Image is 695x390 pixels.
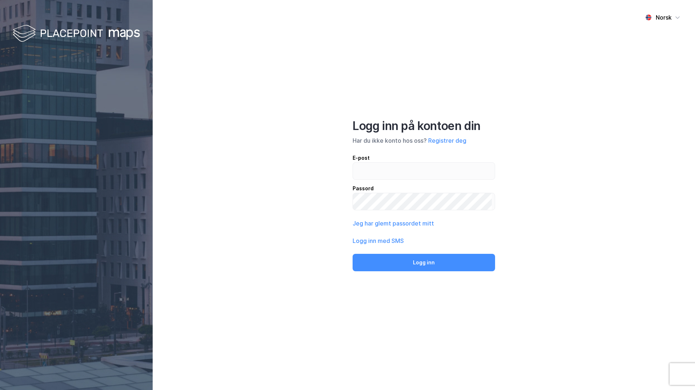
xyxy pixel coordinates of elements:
[353,219,434,228] button: Jeg har glemt passordet mitt
[353,254,495,271] button: Logg inn
[353,154,495,162] div: E-post
[353,236,404,245] button: Logg inn med SMS
[353,136,495,145] div: Har du ikke konto hos oss?
[353,119,495,133] div: Logg inn på kontoen din
[659,355,695,390] iframe: Chat Widget
[428,136,466,145] button: Registrer deg
[353,184,495,193] div: Passord
[656,13,672,22] div: Norsk
[13,23,140,45] img: logo-white.f07954bde2210d2a523dddb988cd2aa7.svg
